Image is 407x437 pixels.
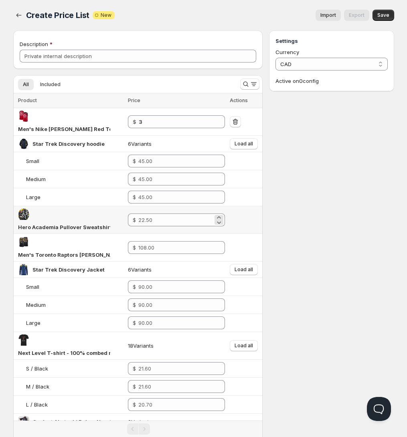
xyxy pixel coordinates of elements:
span: Load all [235,266,253,273]
span: $ [133,284,136,290]
span: Load all [235,342,253,349]
span: Medium [26,176,46,182]
span: Star Trek Discovery Jacket [32,266,105,273]
span: $ [133,176,136,182]
input: 22.50 [138,213,213,226]
span: L / Black [26,401,48,408]
div: Small [26,283,39,291]
div: Men's Nike Fred VanVleet Red Toronto Raptors - 2019/20 [18,125,110,133]
input: 20.70 [138,398,213,411]
span: Next Level T-shirt - 100% combed ringspun cotton - Style 3600 [18,350,184,356]
div: Hero Academia Pullover Sweatshirt [18,223,110,231]
iframe: Help Scout Beacon - Open [367,397,391,421]
span: $ [133,383,136,390]
span: $ [133,194,136,200]
nav: Pagination [13,421,263,437]
span: Description [20,41,48,47]
span: Small [26,284,39,290]
td: 18 Variants [126,332,227,360]
div: Opulent Akatsuki Robe - Naruto [32,418,115,426]
span: Create Price List [26,10,90,20]
input: 90.00 [138,316,213,329]
span: New [101,12,111,18]
div: Large [26,319,40,327]
div: Star Trek Discovery hoodie [32,140,105,148]
input: 90.00 [138,298,213,311]
span: Included [40,81,61,88]
button: Load all [230,138,258,149]
span: Large [26,320,40,326]
span: M / Black [26,383,49,390]
span: S / Black [26,365,48,372]
span: Currency [275,49,299,55]
p: Active on 0 config [275,77,387,85]
button: Import [316,10,341,21]
div: L / Black [26,401,48,409]
input: 90.00 [138,280,213,293]
span: Product [18,97,37,103]
span: Men's Toronto Raptors [PERSON_NAME] Fanatics Branded Black 2021/22 Fast Break Replica Jersey - Ci... [18,252,317,258]
button: Search and filter results [240,79,259,90]
div: Small [26,157,39,165]
span: $ [133,158,136,164]
input: 21.60 [138,362,213,375]
div: Men's Toronto Raptors Pascal Siakam Fanatics Branded Black 2021/22 Fast Break Replica Jersey - Ci... [18,251,110,259]
input: 125.55 [139,115,213,128]
div: Star Trek Discovery Jacket [32,266,105,274]
span: $ [133,365,136,372]
span: Men's Nike [PERSON_NAME] Red Toronto Raptors - 2019/20 [18,126,176,132]
input: 21.60 [138,380,213,393]
span: Price [128,97,140,103]
button: Load all [230,264,258,275]
span: Actions [230,97,248,103]
td: 6 Variants [126,262,227,278]
span: All [23,81,29,88]
span: $ [133,244,136,251]
input: 45.00 [138,173,213,185]
button: Load all [230,340,258,351]
span: Import [320,12,336,18]
div: Next Level T-shirt - 100% combed ringspun cotton - Style 3600 [18,349,110,357]
span: Small [26,158,39,164]
span: Opulent Akatsuki Robe - Naruto [32,419,115,425]
input: 108.00 [138,241,213,254]
div: Large [26,193,40,201]
div: S / Black [26,365,48,373]
div: Medium [26,301,46,309]
input: Private internal description [20,50,257,62]
span: $ [133,302,136,308]
span: Load all [235,141,253,147]
div: M / Black [26,383,49,391]
td: 6 Variants [126,136,227,152]
span: $ [133,217,136,223]
span: $ [133,401,136,408]
span: $ [133,320,136,326]
input: 45.00 [138,155,213,167]
h3: Settings [275,37,387,45]
strong: $ [133,119,136,125]
span: Hero Academia Pullover Sweatshirt [18,224,112,230]
span: Save [377,12,389,18]
span: Medium [26,302,46,308]
button: Save [373,10,394,21]
span: Star Trek Discovery hoodie [32,141,105,147]
td: 2 Variants [126,414,227,430]
span: Large [26,194,40,200]
input: 45.00 [138,191,213,203]
div: Medium [26,175,46,183]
